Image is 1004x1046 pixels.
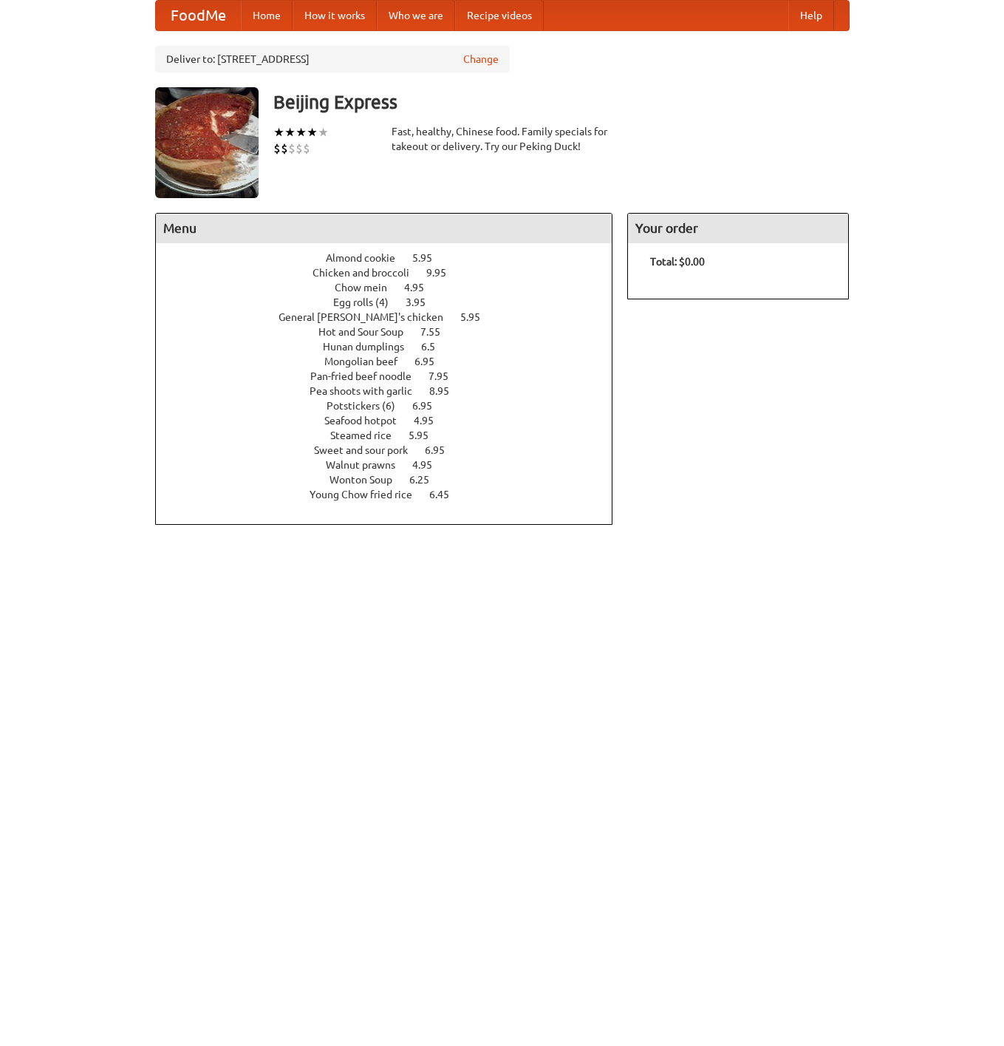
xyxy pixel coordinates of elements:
span: Young Chow fried rice [310,489,427,500]
span: 4.95 [412,459,447,471]
li: ★ [318,124,329,140]
a: Wonton Soup 6.25 [329,474,457,486]
a: Seafood hotpot 4.95 [324,415,461,427]
span: 6.45 [429,489,464,500]
span: 4.95 [404,282,439,293]
a: Potstickers (6) 6.95 [327,400,460,412]
span: 5.95 [460,311,495,323]
li: ★ [273,124,284,140]
a: Pea shoots with garlic 8.95 [310,385,477,397]
span: 3.95 [406,296,440,308]
span: 9.95 [426,267,461,279]
span: Wonton Soup [329,474,407,486]
span: Steamed rice [330,429,406,441]
span: 8.95 [429,385,464,397]
span: Mongolian beef [324,356,412,367]
span: Pea shoots with garlic [310,385,427,397]
img: angular.jpg [155,87,259,198]
a: Mongolian beef 6.95 [324,356,462,367]
span: Walnut prawns [326,459,410,471]
a: FoodMe [156,1,241,30]
a: Home [241,1,293,30]
b: Total: $0.00 [650,256,705,268]
a: How it works [293,1,377,30]
span: General [PERSON_NAME]'s chicken [279,311,458,323]
span: Hunan dumplings [323,341,419,353]
div: Deliver to: [STREET_ADDRESS] [155,46,510,72]
li: ★ [296,124,307,140]
a: Sweet and sour pork 6.95 [314,444,472,456]
a: Egg rolls (4) 3.95 [333,296,453,308]
li: $ [281,140,288,157]
span: 6.95 [414,356,449,367]
a: Chicken and broccoli 9.95 [313,267,474,279]
span: 5.95 [412,252,447,264]
h4: Menu [156,214,612,243]
a: Change [463,52,499,67]
a: Young Chow fried rice 6.45 [310,489,477,500]
a: Pan-fried beef noodle 7.95 [310,370,476,382]
a: Walnut prawns 4.95 [326,459,460,471]
span: 5.95 [409,429,443,441]
h4: Your order [628,214,848,243]
a: Chow mein 4.95 [335,282,451,293]
span: 7.55 [420,326,455,338]
span: Egg rolls (4) [333,296,403,308]
a: Steamed rice 5.95 [330,429,456,441]
li: $ [296,140,303,157]
a: Almond cookie 5.95 [326,252,460,264]
li: ★ [284,124,296,140]
li: ★ [307,124,318,140]
a: Hot and Sour Soup 7.55 [318,326,468,338]
span: Chicken and broccoli [313,267,424,279]
li: $ [303,140,310,157]
a: Recipe videos [455,1,544,30]
span: 6.95 [425,444,460,456]
li: $ [288,140,296,157]
span: Sweet and sour pork [314,444,423,456]
span: Pan-fried beef noodle [310,370,426,382]
span: Potstickers (6) [327,400,410,412]
div: Fast, healthy, Chinese food. Family specials for takeout or delivery. Try our Peking Duck! [392,124,613,154]
span: 6.5 [421,341,450,353]
span: Seafood hotpot [324,415,411,427]
span: Chow mein [335,282,402,293]
a: Help [788,1,834,30]
h3: Beijing Express [273,87,850,117]
a: Hunan dumplings 6.5 [323,341,462,353]
span: 6.25 [409,474,444,486]
span: 7.95 [428,370,463,382]
span: Almond cookie [326,252,410,264]
li: $ [273,140,281,157]
a: General [PERSON_NAME]'s chicken 5.95 [279,311,508,323]
span: 6.95 [412,400,447,412]
span: Hot and Sour Soup [318,326,418,338]
span: 4.95 [414,415,448,427]
a: Who we are [377,1,455,30]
